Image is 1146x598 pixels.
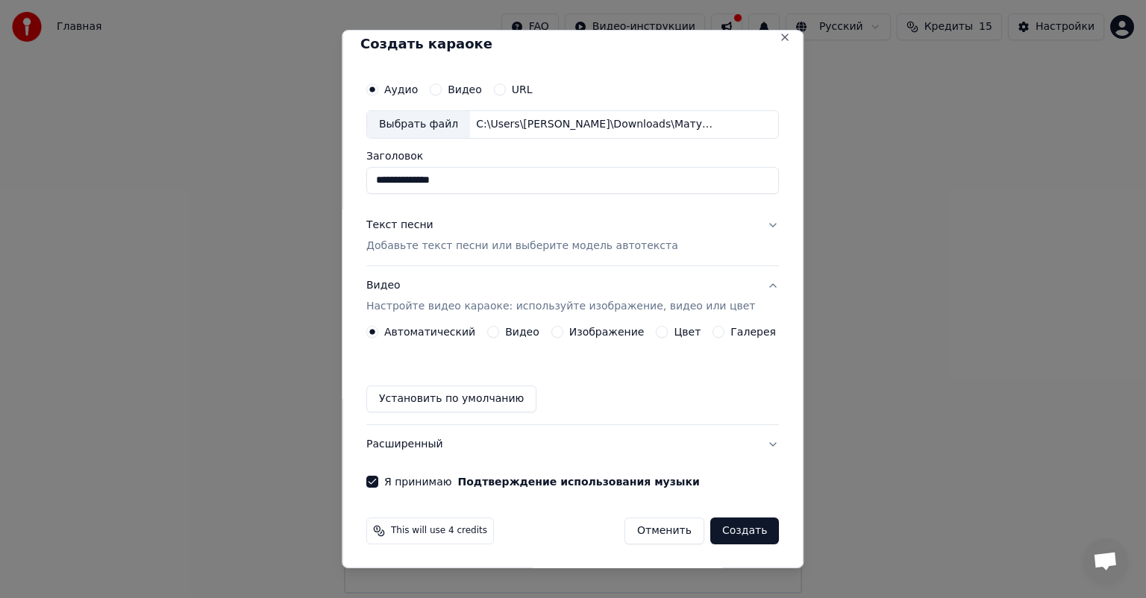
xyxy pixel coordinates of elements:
label: Заголовок [366,151,779,161]
label: Видео [448,84,482,95]
button: Установить по умолчанию [366,385,536,412]
label: Автоматический [384,327,475,337]
div: Видео [366,278,755,314]
label: Видео [505,327,539,337]
label: Цвет [674,327,701,337]
label: Изображение [569,327,645,337]
div: Выбрать файл [367,111,470,138]
label: Галерея [731,327,777,337]
button: ВидеоНастройте видео караоке: используйте изображение, видео или цвет [366,266,779,326]
span: This will use 4 credits [391,525,487,537]
button: Расширенный [366,425,779,464]
p: Настройте видео караоке: используйте изображение, видео или цвет [366,299,755,314]
button: Я принимаю [458,476,700,487]
div: ВидеоНастройте видео караоке: используйте изображение, видео или цвет [366,326,779,424]
button: Текст песниДобавьте текст песни или выберите модель автотекста [366,206,779,265]
button: Создать [710,517,779,544]
label: Аудио [384,84,418,95]
label: Я принимаю [384,476,700,487]
div: Текст песни [366,218,433,233]
label: URL [512,84,533,95]
h2: Создать караоке [360,37,785,51]
div: C:\Users\[PERSON_NAME]\Downloads\Матушка-Земля - Каруника.mp3 [470,117,724,132]
p: Добавьте текст песни или выберите модель автотекста [366,239,678,254]
button: Отменить [624,517,704,544]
